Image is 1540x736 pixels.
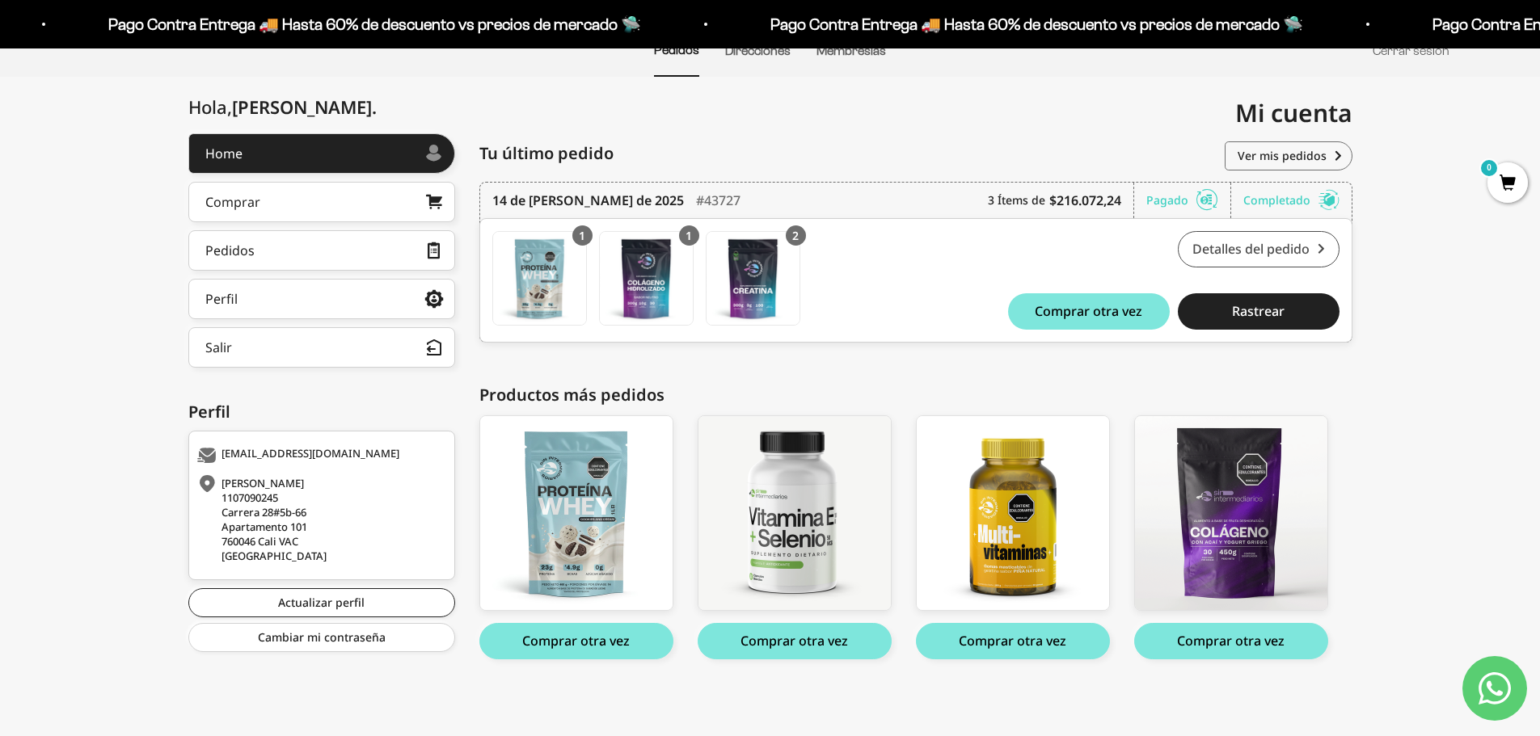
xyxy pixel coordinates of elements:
[188,623,455,652] a: Cambiar mi contraseña
[1049,191,1121,210] b: $216.072,24
[1225,141,1352,170] a: Ver mis pedidos
[188,230,455,271] a: Pedidos
[492,191,684,210] time: 14 de [PERSON_NAME] de 2025
[654,43,699,57] a: Pedidos
[1232,305,1285,318] span: Rastrear
[1134,415,1328,611] a: Acaí con Colágeno y Yogurt Griego - 450g
[205,341,232,354] div: Salir
[706,231,800,326] a: Creatina Monohidrato
[916,623,1110,659] button: Comprar otra vez
[1135,416,1327,610] img: Colageno-con-acai_6ca4b5e1-5e3a-4d83-8c6d-69fce7514361_large.png
[480,416,673,610] img: whey-cc_1LB_large.png
[1243,183,1340,218] div: Completado
[735,11,1268,37] p: Pago Contra Entrega 🚚 Hasta 60% de descuento vs precios de mercado 🛸
[188,279,455,319] a: Perfil
[988,183,1134,218] div: 3 Ítems de
[786,225,806,246] div: 2
[1146,183,1231,218] div: Pagado
[1487,175,1528,193] a: 0
[232,95,377,119] span: [PERSON_NAME]
[698,416,891,610] img: VITAMINA_E_01_large.png
[188,400,455,424] div: Perfil
[1178,293,1340,330] button: Rastrear
[479,383,1352,407] div: Productos más pedidos
[188,327,455,368] button: Salir
[188,97,377,117] div: Hola,
[197,476,442,563] div: [PERSON_NAME] 1107090245 Carrera 28#5b-66 Apartamento 101 760046 Cali VAC [GEOGRAPHIC_DATA]
[73,11,605,37] p: Pago Contra Entrega 🚚 Hasta 60% de descuento vs precios de mercado 🛸
[479,415,673,611] a: Proteína Whey - Cookies & Cream - Cookies & Cream / 1 libra (460g)
[600,232,693,325] img: Translation missing: es.Colágeno Hidrolizado
[205,196,260,208] div: Comprar
[205,292,238,305] div: Perfil
[197,448,442,464] div: [EMAIL_ADDRESS][DOMAIN_NAME]
[572,225,593,246] div: 1
[493,232,586,325] img: Translation missing: es.Proteína Whey - Cookies & Cream - Cookies & Cream / 1 libra (460g)
[1235,96,1352,129] span: Mi cuenta
[1178,231,1340,267] a: Detalles del pedido
[1479,158,1499,178] mark: 0
[917,416,1109,610] img: multivitamina_1_large.png
[479,623,673,659] button: Comprar otra vez
[1134,623,1328,659] button: Comprar otra vez
[599,231,694,326] a: Colágeno Hidrolizado
[205,244,255,257] div: Pedidos
[679,225,699,246] div: 1
[1373,44,1449,57] a: Cerrar sesión
[696,183,740,218] div: #43727
[372,95,377,119] span: .
[698,623,892,659] button: Comprar otra vez
[725,44,791,57] a: Direcciones
[698,415,892,611] a: Cápsulas Vitamina E + Selenio
[1035,305,1142,318] span: Comprar otra vez
[492,231,587,326] a: Proteína Whey - Cookies & Cream - Cookies & Cream / 1 libra (460g)
[205,147,243,160] div: Home
[188,133,455,174] a: Home
[707,232,800,325] img: Translation missing: es.Creatina Monohidrato
[188,182,455,222] a: Comprar
[916,415,1110,611] a: Gomas con Multivitamínicos y Minerales
[1008,293,1170,330] button: Comprar otra vez
[816,44,886,57] a: Membresías
[479,141,614,166] span: Tu último pedido
[188,588,455,617] a: Actualizar perfil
